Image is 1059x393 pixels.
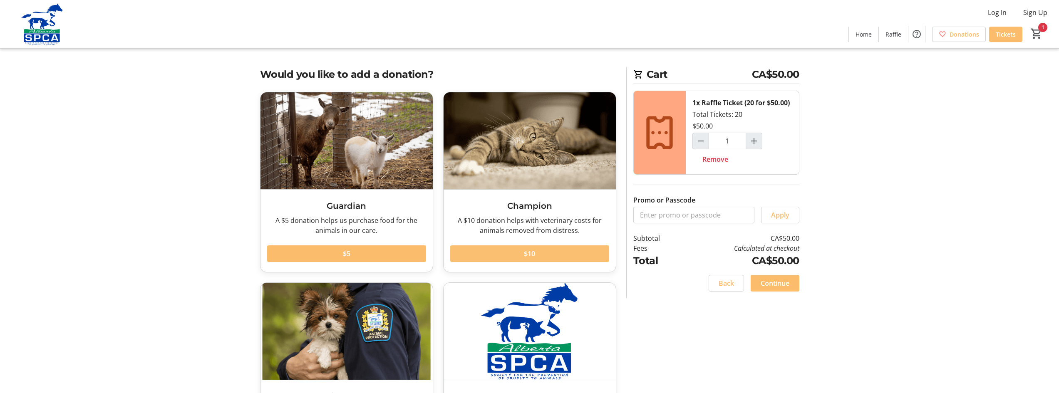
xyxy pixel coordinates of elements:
td: Calculated at checkout [681,243,799,253]
img: Animal Hero [260,283,433,380]
span: Log In [988,7,1007,17]
td: CA$50.00 [681,233,799,243]
div: A $10 donation helps with veterinary costs for animals removed from distress. [450,215,609,235]
span: Raffle [885,30,901,39]
img: Alberta SPCA's Logo [5,3,79,45]
span: Remove [702,154,728,164]
h2: Would you like to add a donation? [260,67,616,82]
a: Raffle [879,27,908,42]
td: Fees [633,243,682,253]
span: Tickets [996,30,1016,39]
span: Back [719,278,734,288]
button: Decrement by one [693,133,709,149]
td: Total [633,253,682,268]
span: Donations [950,30,979,39]
h3: Guardian [267,200,426,212]
button: $5 [267,245,426,262]
span: $5 [343,249,350,259]
button: Remove [692,151,738,168]
span: Sign Up [1023,7,1047,17]
button: Log In [981,6,1013,19]
input: Raffle Ticket (20 for $50.00) Quantity [709,133,746,149]
a: Tickets [989,27,1022,42]
input: Enter promo or passcode [633,207,754,223]
h3: Champion [450,200,609,212]
img: Champion [444,92,616,189]
span: Apply [771,210,789,220]
img: Donate Another Amount [444,283,616,380]
button: Increment by one [746,133,762,149]
h2: Cart [633,67,799,84]
span: Continue [761,278,789,288]
td: Subtotal [633,233,682,243]
div: Total Tickets: 20 [686,91,799,174]
button: Help [908,26,925,42]
span: $10 [524,249,535,259]
div: A $5 donation helps us purchase food for the animals in our care. [267,215,426,235]
span: CA$50.00 [752,67,799,82]
span: Home [856,30,872,39]
a: Donations [932,27,986,42]
td: CA$50.00 [681,253,799,268]
button: Back [709,275,744,292]
button: $10 [450,245,609,262]
label: Promo or Passcode [633,195,695,205]
a: Home [849,27,878,42]
button: Sign Up [1017,6,1054,19]
button: Cart [1029,26,1044,41]
img: Guardian [260,92,433,189]
button: Continue [751,275,799,292]
div: 1x Raffle Ticket (20 for $50.00) [692,98,790,108]
button: Apply [761,207,799,223]
div: $50.00 [692,121,713,131]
